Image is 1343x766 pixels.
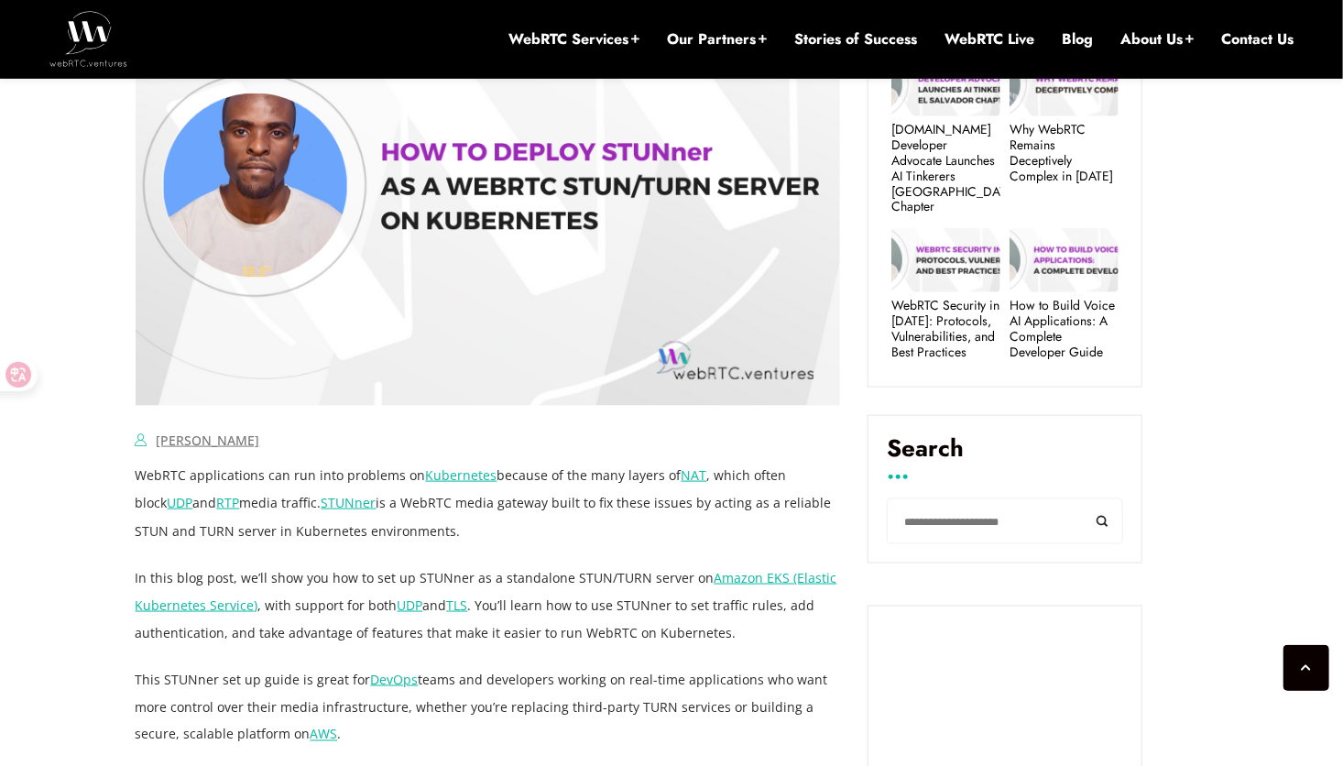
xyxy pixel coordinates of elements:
a: STUNner [322,494,377,511]
a: WebRTC Live [944,29,1034,49]
a: Amazon EKS (Elastic Kubernetes Service) [136,569,837,614]
p: This STUNner set up guide is great for teams and developers working on real-time applications who... [136,666,841,749]
a: Stories of Success [794,29,917,49]
a: Blog [1062,29,1093,49]
a: WebRTC Security in [DATE]: Protocols, Vulnerabilities, and Best Practices [891,298,1000,359]
img: WebRTC.ventures [49,11,127,66]
a: RTP [217,494,240,511]
a: DevOps [371,671,419,688]
a: [DOMAIN_NAME] Developer Advocate Launches AI Tinkerers [GEOGRAPHIC_DATA] Chapter [891,122,1000,214]
button: Search [1082,498,1123,545]
a: Why WebRTC Remains Deceptively Complex in [DATE] [1010,122,1119,183]
a: AWS [311,726,338,743]
a: NAT [682,466,707,484]
a: TLS [447,596,468,614]
a: Kubernetes [426,466,497,484]
a: About Us [1120,29,1194,49]
a: How to Build Voice AI Applications: A Complete Developer Guide [1010,298,1119,359]
a: Our Partners [667,29,767,49]
a: UDP [398,596,423,614]
a: UDP [168,494,193,511]
a: [PERSON_NAME] [157,432,260,449]
a: WebRTC Services [508,29,639,49]
p: WebRTC applications can run into problems on because of the many layers of , which often block an... [136,462,841,544]
a: Contact Us [1221,29,1294,49]
p: In this blog post, we’ll show you how to set up STUNner as a standalone STUN/TURN server on , wit... [136,564,841,647]
label: Search [887,434,1123,476]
